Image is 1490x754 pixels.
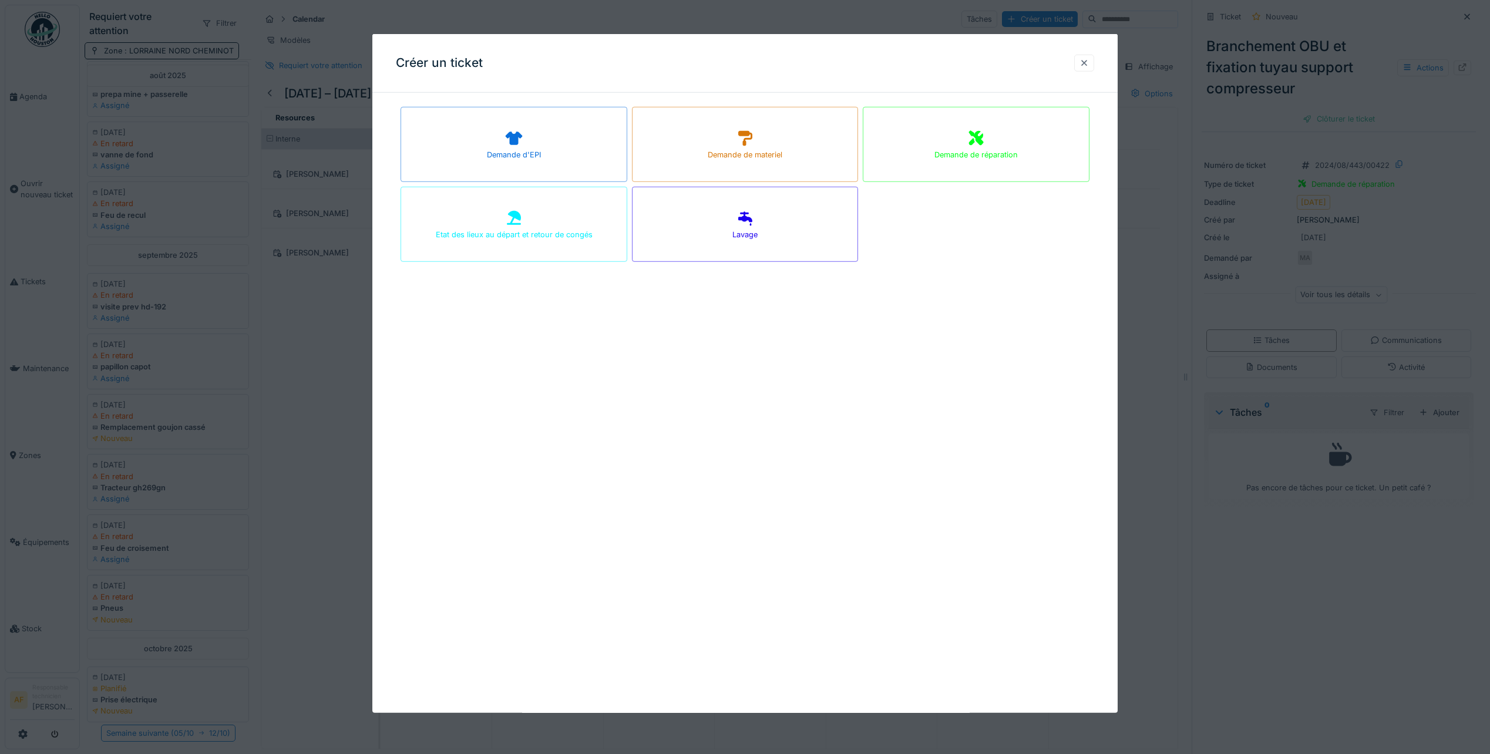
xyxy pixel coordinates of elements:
[708,149,782,160] div: Demande de materiel
[934,149,1018,160] div: Demande de réparation
[436,229,593,240] div: Etat des lieux au départ et retour de congés
[487,149,541,160] div: Demande d'EPI
[396,56,483,70] h3: Créer un ticket
[732,229,758,240] div: Lavage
